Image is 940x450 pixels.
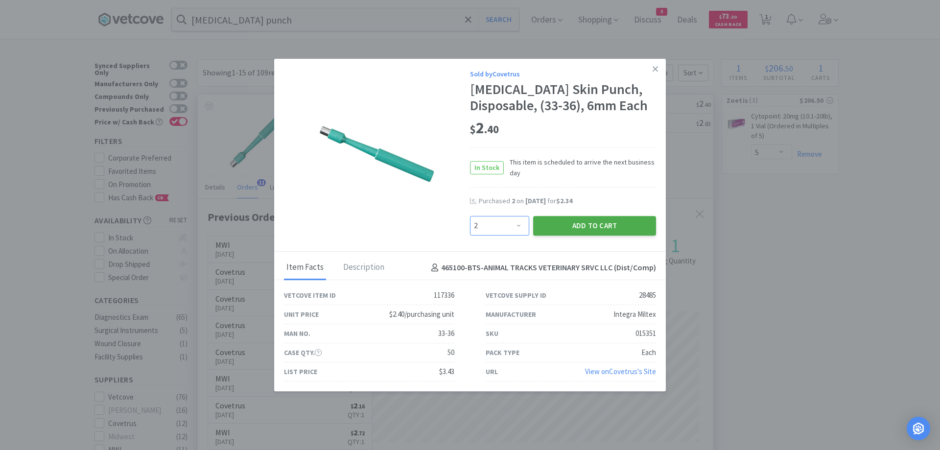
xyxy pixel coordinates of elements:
div: URL [486,366,498,377]
div: [MEDICAL_DATA] Skin Punch, Disposable, (33-36), 6mm Each [470,81,656,114]
a: View onCovetrus's Site [585,367,656,376]
span: 2 [512,197,515,206]
span: 2 [470,118,499,138]
div: $3.43 [439,366,454,378]
span: This item is scheduled to arrive the next business day [504,157,656,179]
div: 28485 [639,289,656,301]
h4: 465100-BTS - ANIMAL TRACKS VETERINARY SRVC LLC (Dist/Comp) [427,261,656,274]
div: 33-36 [438,328,454,339]
div: SKU [486,328,498,339]
div: Purchased on for [479,197,656,207]
span: . 40 [484,122,499,136]
div: Man No. [284,328,310,339]
div: Manufacturer [486,309,536,320]
img: cf26eee1f8804f7286081f06afe467a9_28485.png [316,91,438,213]
div: 015351 [635,328,656,339]
div: Vetcove Item ID [284,290,336,301]
div: Pack Type [486,347,519,358]
div: Item Facts [284,256,326,280]
div: List Price [284,366,317,377]
div: Case Qty. [284,347,322,358]
div: $2.40/purchasing unit [389,308,454,320]
div: Integra Miltex [613,308,656,320]
span: In Stock [470,162,503,174]
div: Unit Price [284,309,319,320]
span: $2.34 [556,197,572,206]
div: Vetcove Supply ID [486,290,546,301]
span: [DATE] [525,197,546,206]
span: $ [470,122,476,136]
div: Each [641,347,656,358]
button: Add to Cart [533,216,656,236]
div: 117336 [434,289,454,301]
div: Description [341,256,387,280]
div: 50 [447,347,454,358]
div: Sold by Covetrus [470,69,656,79]
div: Open Intercom Messenger [907,417,930,440]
